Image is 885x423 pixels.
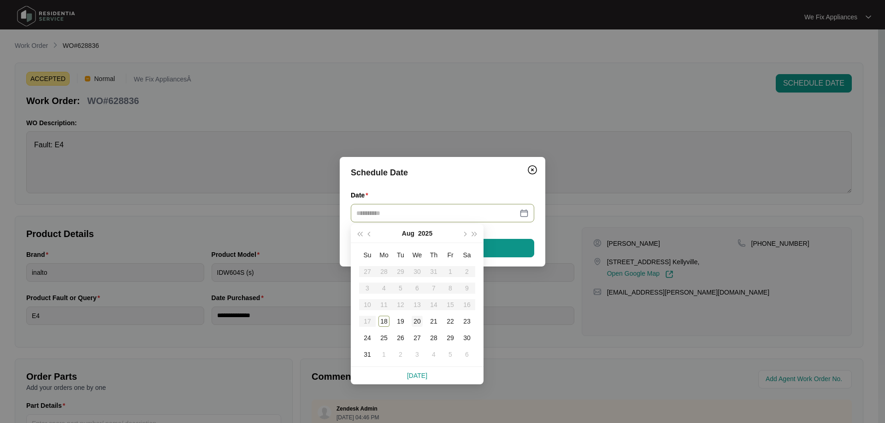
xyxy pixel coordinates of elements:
[412,316,423,327] div: 20
[359,247,376,263] th: Su
[527,164,538,175] img: closeCircle
[362,349,373,360] div: 31
[351,191,372,200] label: Date
[409,313,425,330] td: 2025-08-20
[428,332,439,343] div: 28
[412,332,423,343] div: 27
[442,330,459,346] td: 2025-08-29
[392,247,409,263] th: Tu
[445,349,456,360] div: 5
[442,313,459,330] td: 2025-08-22
[378,332,389,343] div: 25
[376,247,392,263] th: Mo
[418,224,432,243] button: 2025
[428,349,439,360] div: 4
[445,332,456,343] div: 29
[362,332,373,343] div: 24
[378,349,389,360] div: 1
[412,349,423,360] div: 3
[351,166,534,179] div: Schedule Date
[459,330,475,346] td: 2025-08-30
[378,316,389,327] div: 18
[395,316,406,327] div: 19
[409,247,425,263] th: We
[461,349,472,360] div: 6
[376,346,392,363] td: 2025-09-01
[402,224,414,243] button: Aug
[428,316,439,327] div: 21
[461,316,472,327] div: 23
[376,313,392,330] td: 2025-08-18
[459,346,475,363] td: 2025-09-06
[359,346,376,363] td: 2025-08-31
[395,349,406,360] div: 2
[425,330,442,346] td: 2025-08-28
[459,313,475,330] td: 2025-08-23
[392,346,409,363] td: 2025-09-02
[459,247,475,263] th: Sa
[392,330,409,346] td: 2025-08-26
[392,313,409,330] td: 2025-08-19
[445,316,456,327] div: 22
[356,208,518,218] input: Date
[425,313,442,330] td: 2025-08-21
[461,332,472,343] div: 30
[425,247,442,263] th: Th
[442,346,459,363] td: 2025-09-05
[525,162,540,177] button: Close
[442,247,459,263] th: Fr
[425,346,442,363] td: 2025-09-04
[376,330,392,346] td: 2025-08-25
[409,330,425,346] td: 2025-08-27
[359,330,376,346] td: 2025-08-24
[407,372,427,379] a: [DATE]
[395,332,406,343] div: 26
[409,346,425,363] td: 2025-09-03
